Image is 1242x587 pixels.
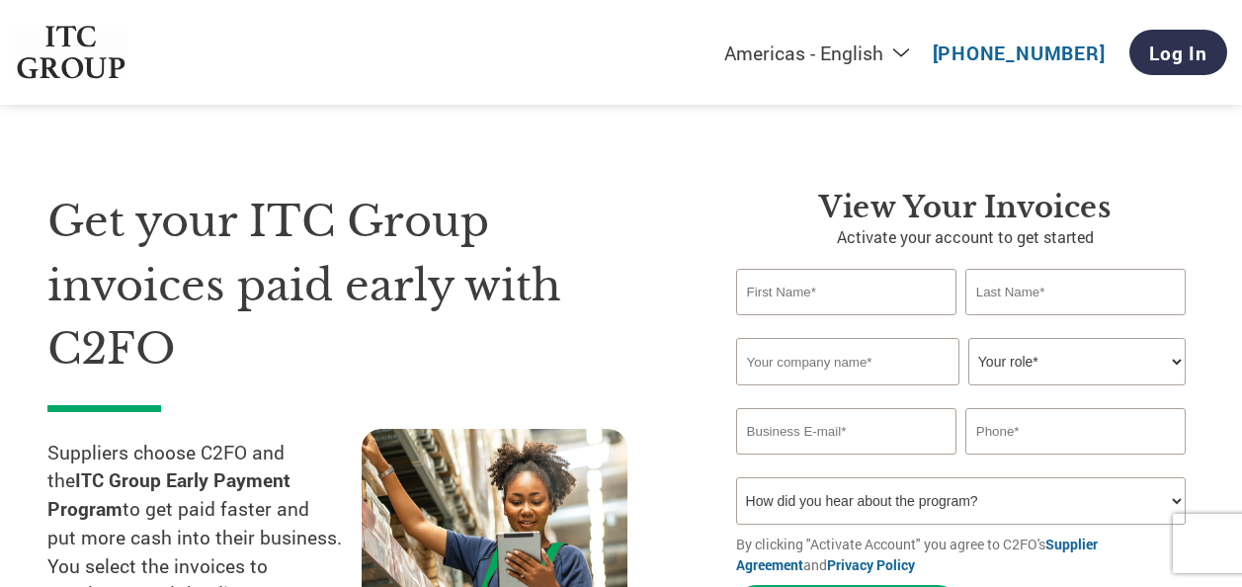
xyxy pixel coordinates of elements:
[736,338,959,385] input: Your company name*
[736,387,1186,400] div: Invalid company name or company name is too long
[47,467,290,521] strong: ITC Group Early Payment Program
[965,408,1186,455] input: Phone*
[827,555,915,574] a: Privacy Policy
[933,41,1106,65] a: [PHONE_NUMBER]
[968,338,1186,385] select: Title/Role
[15,26,127,80] img: ITC Group
[965,457,1186,469] div: Inavlid Phone Number
[736,535,1098,574] a: Supplier Agreement
[736,269,956,315] input: First Name*
[736,190,1195,225] h3: View Your Invoices
[965,269,1186,315] input: Last Name*
[965,317,1186,330] div: Invalid last name or last name is too long
[736,457,956,469] div: Inavlid Email Address
[736,408,956,455] input: Invalid Email format
[47,190,677,381] h1: Get your ITC Group invoices paid early with C2FO
[736,225,1195,249] p: Activate your account to get started
[736,317,956,330] div: Invalid first name or first name is too long
[736,534,1195,575] p: By clicking "Activate Account" you agree to C2FO's and
[1129,30,1227,75] a: Log In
